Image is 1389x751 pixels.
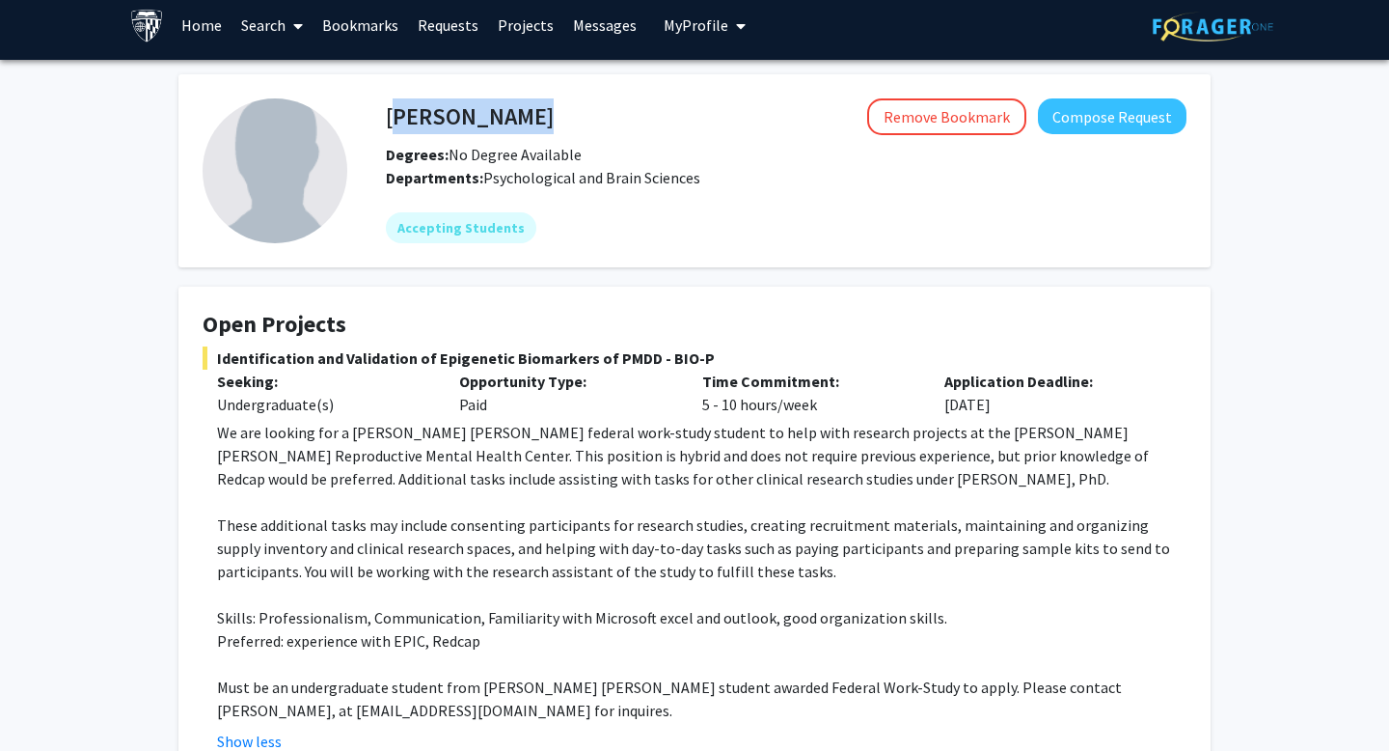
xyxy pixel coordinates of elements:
[217,421,1186,490] p: We are looking for a [PERSON_NAME] [PERSON_NAME] federal work-study student to help with research...
[459,370,672,393] p: Opportunity Type:
[217,370,430,393] p: Seeking:
[203,347,1186,370] span: Identification and Validation of Epigenetic Biomarkers of PMDD - BIO-P
[688,370,930,416] div: 5 - 10 hours/week
[1153,12,1273,42] img: ForagerOne Logo
[386,212,536,243] mat-chip: Accepting Students
[702,370,915,393] p: Time Commitment:
[386,145,449,164] b: Degrees:
[483,168,700,187] span: Psychological and Brain Sciences
[386,168,483,187] b: Departments:
[944,370,1157,393] p: Application Deadline:
[217,606,1186,629] p: Skills: Professionalism, Communication, Familiarity with Microsoft excel and outlook, good organi...
[386,145,582,164] span: No Degree Available
[203,311,1186,339] h4: Open Projects
[217,676,1186,722] p: Must be an undergraduate student from [PERSON_NAME] [PERSON_NAME] student awarded Federal Work-St...
[217,514,1186,583] p: These additional tasks may include consenting participants for research studies, creating recruit...
[130,9,164,42] img: Johns Hopkins University Logo
[14,664,82,737] iframe: Chat
[217,629,1186,653] p: Preferred: experience with EPIC, Redcap
[203,98,347,243] img: Profile Picture
[930,370,1172,416] div: [DATE]
[867,98,1026,135] button: Remove Bookmark
[386,98,554,134] h4: [PERSON_NAME]
[217,393,430,416] div: Undergraduate(s)
[445,370,687,416] div: Paid
[1038,98,1186,134] button: Compose Request to Victoria Paone
[664,15,728,35] span: My Profile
